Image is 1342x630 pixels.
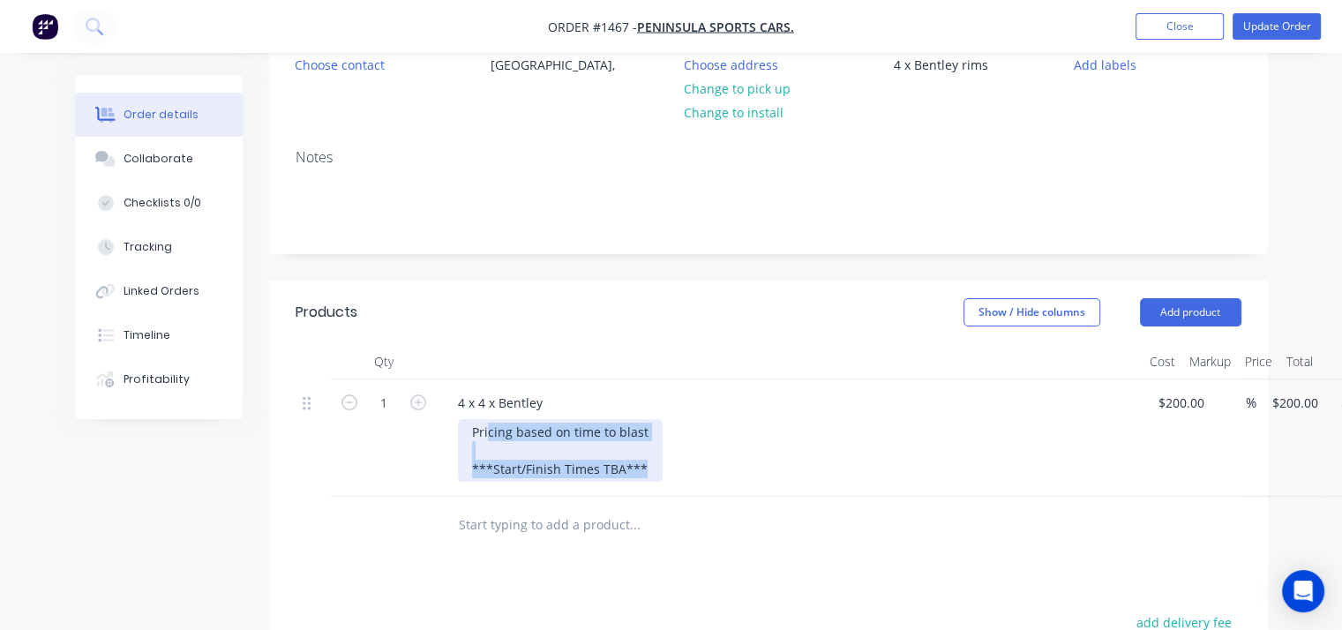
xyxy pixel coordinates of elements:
[458,419,663,482] div: Pricing based on time to blast ***Start/Finish Times TBA***
[1233,13,1321,40] button: Update Order
[963,298,1100,326] button: Show / Hide columns
[1065,52,1146,76] button: Add labels
[1246,393,1256,413] span: %
[1282,570,1324,612] div: Open Intercom Messenger
[75,225,243,269] button: Tracking
[124,371,190,387] div: Profitability
[296,149,1241,166] div: Notes
[458,507,811,543] input: Start typing to add a product...
[75,181,243,225] button: Checklists 0/0
[548,19,637,35] span: Order #1467 -
[75,313,243,357] button: Timeline
[637,19,794,35] a: Peninsula sports Cars.
[124,107,199,123] div: Order details
[124,151,193,167] div: Collaborate
[1143,344,1182,379] div: Cost
[124,195,201,211] div: Checklists 0/0
[491,53,637,78] div: [GEOGRAPHIC_DATA],
[880,52,1002,78] div: 4 x Bentley rims
[444,390,557,416] div: 4 x 4 x Bentley
[32,13,58,40] img: Factory
[331,344,437,379] div: Qty
[1279,344,1320,379] div: Total
[675,52,788,76] button: Choose address
[124,239,172,255] div: Tracking
[285,52,394,76] button: Choose contact
[75,269,243,313] button: Linked Orders
[75,137,243,181] button: Collaborate
[124,283,199,299] div: Linked Orders
[1182,344,1238,379] div: Markup
[1140,298,1241,326] button: Add product
[296,302,357,323] div: Products
[476,52,652,109] div: [GEOGRAPHIC_DATA],
[1238,344,1279,379] div: Price
[675,101,793,124] button: Change to install
[124,327,170,343] div: Timeline
[75,93,243,137] button: Order details
[75,357,243,401] button: Profitability
[675,77,800,101] button: Change to pick up
[1136,13,1224,40] button: Close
